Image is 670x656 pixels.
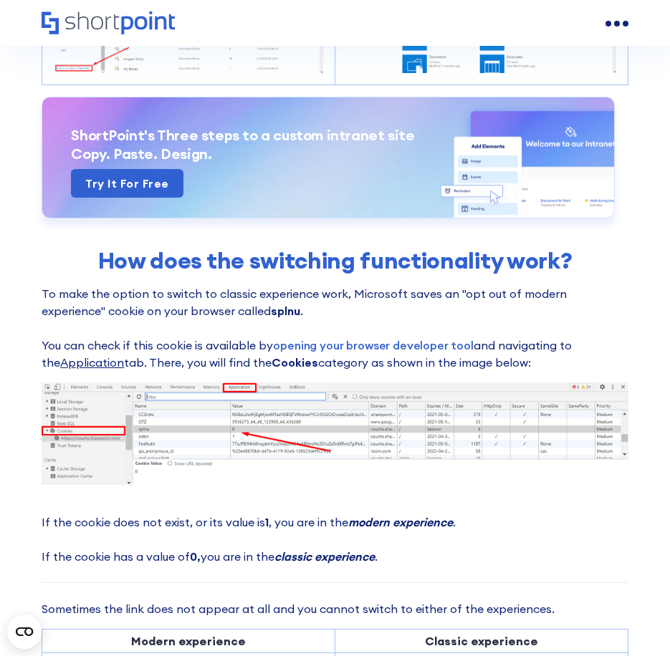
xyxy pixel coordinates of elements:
em: classic experience [274,549,375,564]
span: Application [60,355,124,370]
a: open menu [606,12,628,35]
button: Open CMP widget [7,614,42,649]
iframe: Chat Widget [598,587,670,656]
strong: Modern experience [131,634,246,648]
a: opening your browser developer tool [273,338,473,352]
p: If the cookie does not exist, or its value is , you are in the . If the cookie has a value of you... [42,513,628,565]
strong: 0, [190,549,201,564]
p: To make the option to switch to classic experience work, Microsoft saves an "opt out of modern ex... [42,285,628,371]
p: Sometimes the link does not appear at all and you cannot switch to either of the experiences. [42,600,628,617]
em: modern experience [348,515,453,529]
strong: Classic experience [425,634,538,648]
a: Try it for free [71,169,183,198]
a: Home [42,11,175,36]
strong: 1 [265,515,269,529]
h3: ShortPoint's Three steps to a custom intranet site Copy. Paste. Design. [71,126,585,163]
h2: How does the switching functionality work? [67,247,604,274]
strong: Cookies [272,355,318,370]
strong: splnu [271,304,300,318]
